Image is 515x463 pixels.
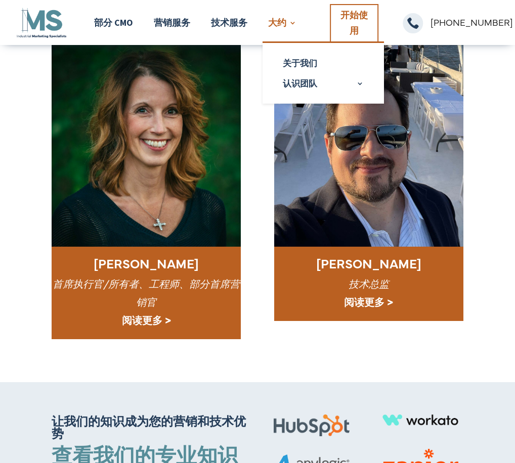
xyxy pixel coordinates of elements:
[154,4,190,42] a: 营销服务
[122,313,171,327] a: 阅读更多 >
[431,13,513,31] p: [PHONE_NUMBER]
[330,4,379,42] a: 开始使用
[349,276,389,290] em: 技术总监
[274,41,464,247] img: Joe-technology-director
[52,41,241,247] img: Suzanne OConnell
[382,414,458,426] img: Workato
[53,276,240,308] em: 首席执行官/所有者、工程师、部分首席营销官
[344,295,393,308] a: 阅读更多 >
[274,257,464,274] h3: [PERSON_NAME]
[274,414,350,436] img: hubspot_logo
[52,414,246,444] h5: 让我们的知识成为您的营销和技术优势
[268,4,296,42] a: 大约
[94,4,133,42] a: 部分 CMO
[273,73,374,94] a: 认识团队
[52,257,241,274] h3: [PERSON_NAME]
[211,4,247,42] a: 技术服务
[403,13,423,33] span: 
[273,53,374,73] a: 关于我们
